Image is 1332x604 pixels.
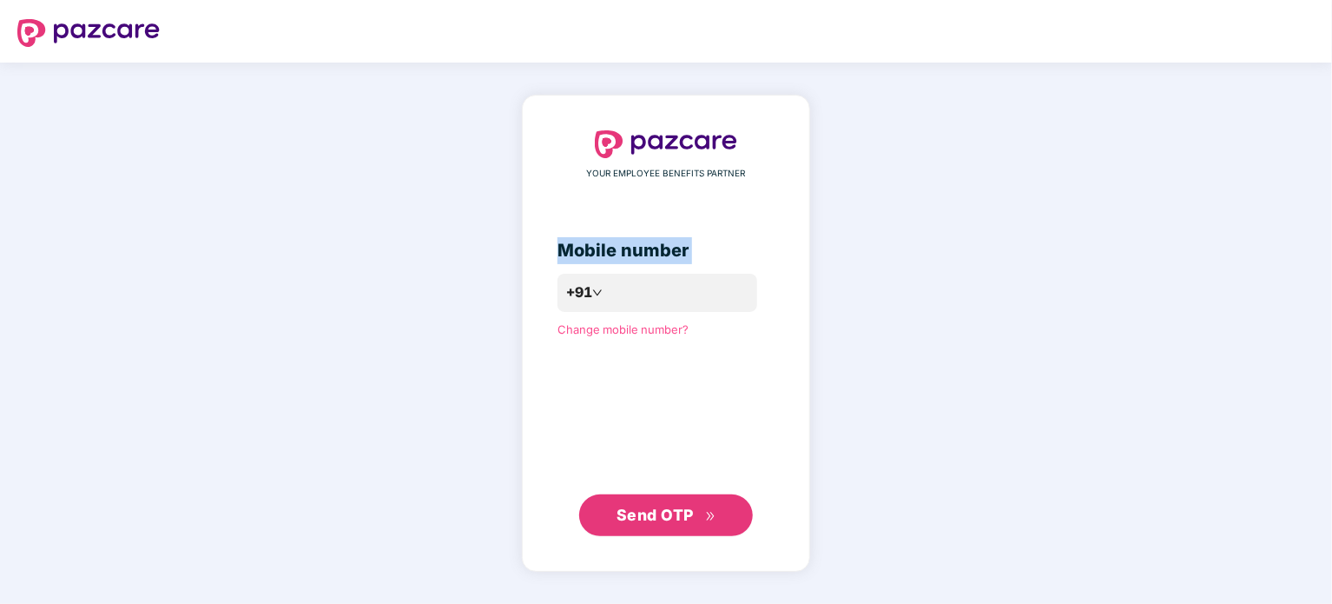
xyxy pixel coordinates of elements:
span: YOUR EMPLOYEE BENEFITS PARTNER [587,167,746,181]
span: down [592,288,603,298]
div: Mobile number [557,237,775,264]
img: logo [17,19,160,47]
span: Send OTP [617,506,694,524]
span: double-right [705,511,716,522]
button: Send OTPdouble-right [579,494,753,536]
a: Change mobile number? [557,322,689,336]
img: logo [595,130,737,158]
span: +91 [566,282,592,303]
